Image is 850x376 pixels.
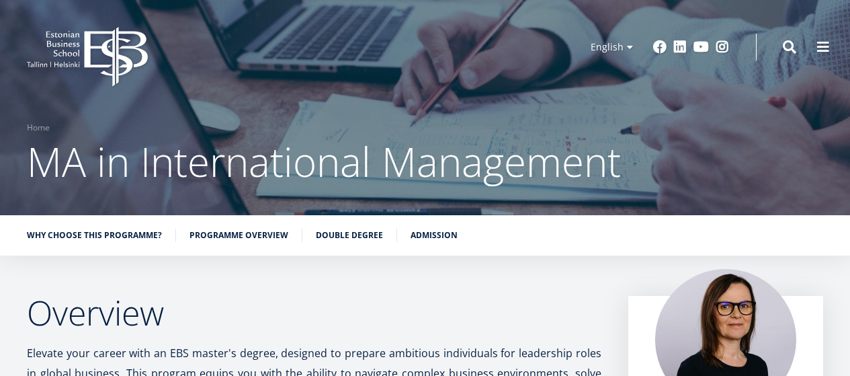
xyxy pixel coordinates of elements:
a: Facebook [653,40,667,54]
a: Why choose this programme? [27,229,162,242]
a: Admission [411,229,458,242]
span: MA in International Management [27,134,621,189]
a: Home [27,121,50,135]
a: Youtube [693,40,709,54]
a: Instagram [716,40,729,54]
a: Double Degree [316,229,383,242]
a: Programme overview [189,229,288,242]
h2: Overview [27,296,601,330]
a: Linkedin [673,40,687,54]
